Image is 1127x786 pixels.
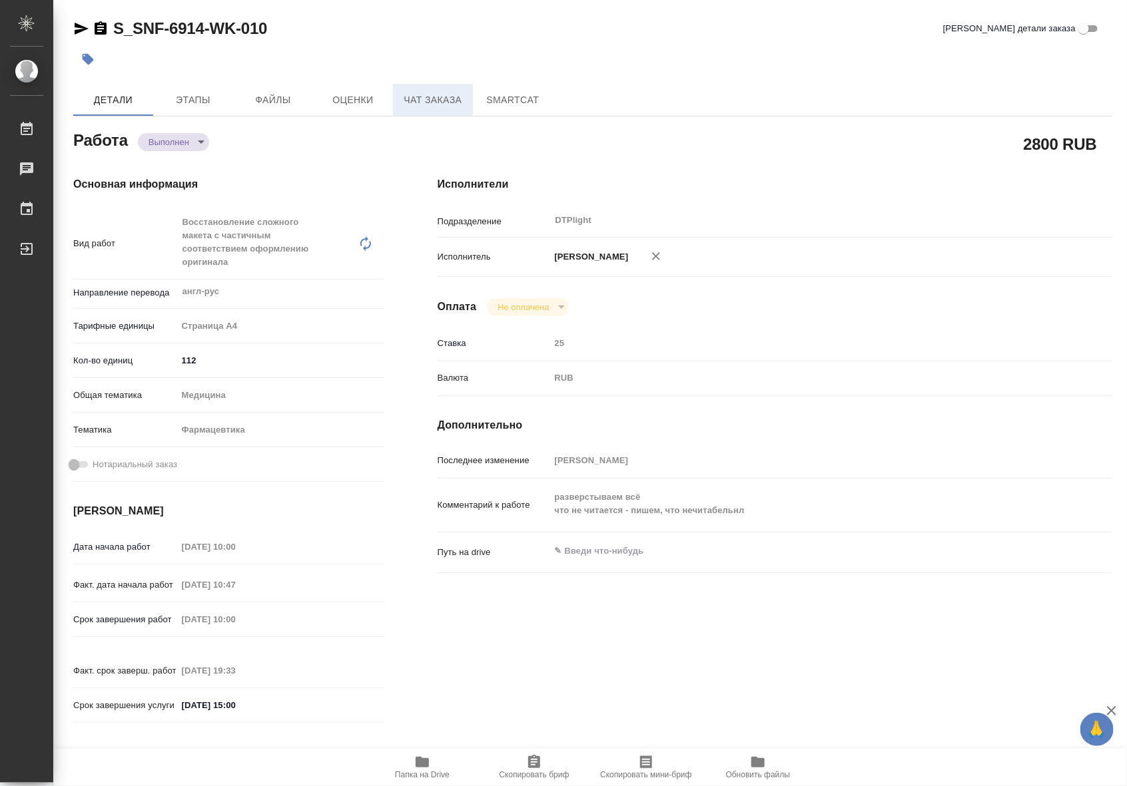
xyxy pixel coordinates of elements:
p: Тематика [73,423,177,437]
div: RUB [550,367,1056,389]
button: 🙏 [1080,713,1114,746]
button: Выполнен [145,136,193,148]
button: Не оплачена [494,301,553,313]
input: Пустое поле [177,537,294,556]
h4: Дополнительно [438,417,1112,433]
p: Дата начала работ [73,540,177,554]
div: Страница А4 [177,315,384,337]
div: Выполнен [138,133,209,151]
p: Тарифные единицы [73,319,177,333]
textarea: разверстываем всё что не читается - пишем, что нечитабельнл [550,486,1056,522]
button: Папка на Drive [366,749,478,786]
button: Добавить тэг [73,45,103,74]
h4: [PERSON_NAME] [73,503,384,519]
a: S_SNF-6914-WK-010 [113,19,267,37]
span: 🙏 [1086,715,1108,743]
span: Скопировать мини-бриф [600,770,691,779]
h2: 2800 RUB [1024,132,1097,155]
input: ✎ Введи что-нибудь [177,351,384,370]
p: Подразделение [438,215,550,228]
button: Скопировать ссылку для ЯМессенджера [73,21,89,37]
span: SmartCat [481,92,545,108]
h4: Оплата [438,299,477,315]
button: Удалить исполнителя [641,242,671,271]
div: Медицина [177,384,384,407]
h4: Основная информация [73,176,384,192]
p: Общая тематика [73,389,177,402]
p: Путь на drive [438,546,550,559]
p: Кол-во единиц [73,354,177,367]
span: Чат заказа [401,92,465,108]
span: Нотариальный заказ [93,458,177,471]
span: [PERSON_NAME] детали заказа [943,22,1076,35]
span: Файлы [241,92,305,108]
input: Пустое поле [177,575,294,594]
span: Детали [81,92,145,108]
p: Последнее изменение [438,454,550,467]
h4: Исполнители [438,176,1112,192]
input: Пустое поле [550,333,1056,353]
span: Обновить файлы [726,770,791,779]
p: Факт. дата начала работ [73,578,177,592]
p: Вид работ [73,237,177,250]
span: Этапы [161,92,225,108]
input: ✎ Введи что-нибудь [177,695,294,715]
p: Валюта [438,371,550,385]
h2: Работа [73,127,128,151]
p: Факт. срок заверш. работ [73,664,177,678]
p: Комментарий к работе [438,498,550,512]
p: [PERSON_NAME] [550,250,629,264]
button: Скопировать ссылку [93,21,109,37]
input: Пустое поле [177,610,294,629]
span: Оценки [321,92,385,108]
p: Срок завершения услуги [73,699,177,712]
input: Пустое поле [177,661,294,680]
button: Обновить файлы [702,749,814,786]
button: Скопировать бриф [478,749,590,786]
p: Срок завершения работ [73,613,177,626]
span: Скопировать бриф [499,770,569,779]
span: Папка на Drive [395,770,450,779]
div: Фармацевтика [177,419,384,441]
input: Пустое поле [550,451,1056,470]
p: Ставка [438,337,550,350]
p: Направление перевода [73,286,177,299]
p: Исполнитель [438,250,550,264]
button: Скопировать мини-бриф [590,749,702,786]
div: Выполнен [487,298,569,316]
